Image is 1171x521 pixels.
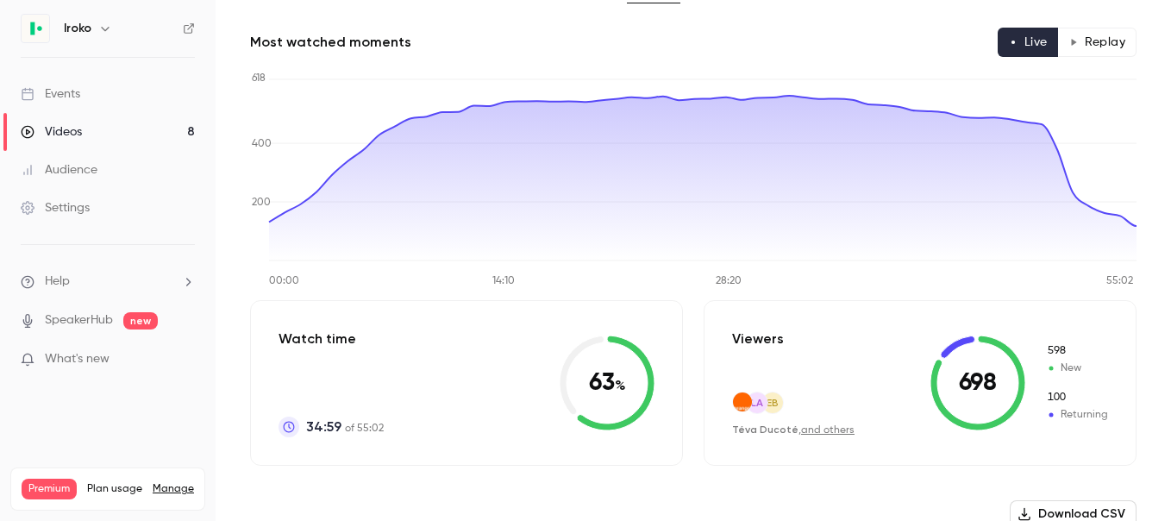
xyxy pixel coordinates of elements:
div: Audience [21,161,97,179]
span: 34:59 [306,417,341,437]
tspan: 618 [252,73,266,84]
iframe: Noticeable Trigger [174,352,195,367]
tspan: 200 [252,198,271,208]
span: Help [45,273,70,291]
tspan: 14:10 [492,276,515,286]
div: Settings [21,199,90,217]
tspan: 28:20 [716,276,742,286]
span: What's new [45,350,110,368]
img: Iroko [22,15,49,42]
img: orange.fr [733,392,752,411]
span: Téva Ducoté [732,424,798,436]
h6: Iroko [64,20,91,37]
h2: Most watched moments [250,32,411,53]
tspan: 400 [252,139,272,149]
tspan: 00:00 [269,276,299,286]
p: Viewers [732,329,784,349]
span: Returning [1046,407,1108,423]
li: help-dropdown-opener [21,273,195,291]
a: SpeakerHub [45,311,113,330]
span: New [1046,361,1108,376]
tspan: 55:02 [1106,276,1133,286]
div: Events [21,85,80,103]
span: Premium [22,479,77,499]
p: of 55:02 [306,417,384,437]
span: EB [767,395,779,411]
span: Returning [1046,390,1108,405]
a: and others [801,425,855,436]
span: Plan usage [87,482,142,496]
button: Replay [1058,28,1137,57]
button: Live [998,28,1059,57]
span: New [1046,343,1108,359]
span: new [123,312,158,330]
p: Watch time [279,329,384,349]
span: lA [751,395,763,411]
a: Manage [153,482,194,496]
div: , [732,423,855,437]
div: Videos [21,123,82,141]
